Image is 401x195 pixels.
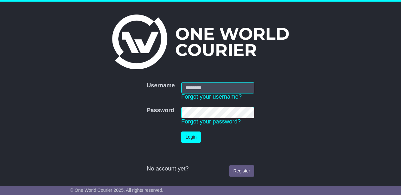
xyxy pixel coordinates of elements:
button: Login [181,132,201,143]
span: © One World Courier 2025. All rights reserved. [70,188,164,193]
label: Password [147,107,174,114]
div: No account yet? [147,165,254,172]
a: Forgot your password? [181,118,241,125]
img: One World [112,15,289,69]
a: Register [229,165,254,177]
a: Forgot your username? [181,93,242,100]
label: Username [147,82,175,89]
